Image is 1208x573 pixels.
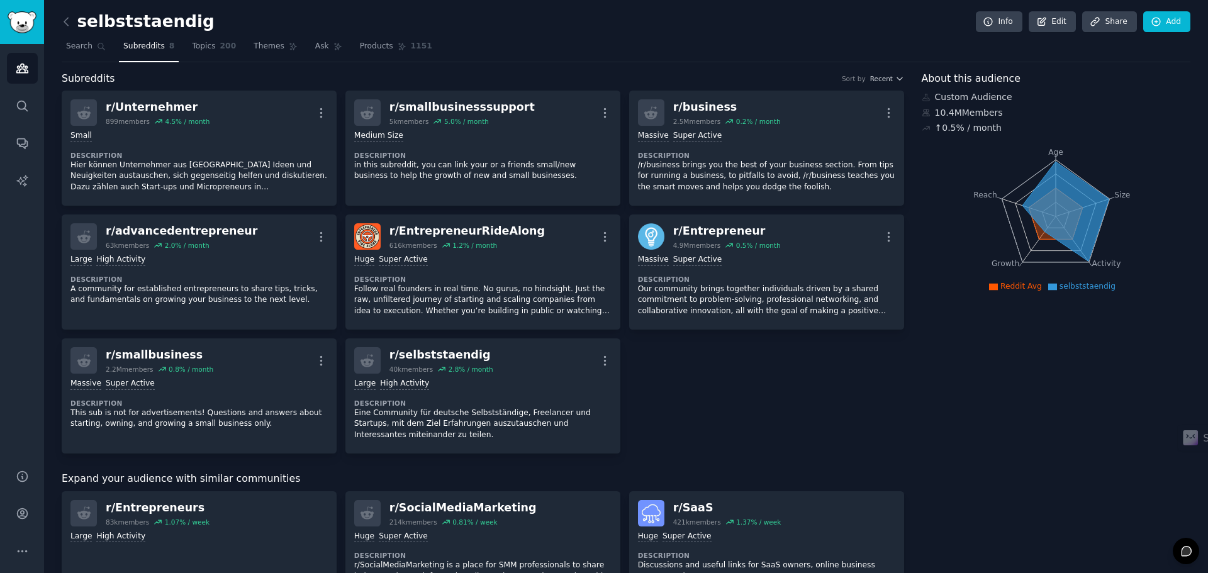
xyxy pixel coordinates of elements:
div: 2.0 % / month [165,241,210,250]
div: Huge [638,531,658,543]
img: GummySearch logo [8,11,36,33]
h2: selbststaendig [62,12,215,32]
span: 1151 [411,41,432,52]
dt: Description [638,151,895,160]
div: Super Active [106,378,155,390]
p: Follow real founders in real time. No gurus, no hindsight. Just the raw, unfiltered journey of st... [354,284,612,317]
div: 83k members [106,518,149,526]
span: 8 [169,41,175,52]
span: selbststaendig [1060,282,1116,291]
a: Ask [311,36,347,62]
div: Large [70,531,92,543]
tspan: Growth [992,259,1019,268]
div: 4.5 % / month [165,117,210,126]
div: 2.5M members [673,117,721,126]
div: 5.0 % / month [444,117,489,126]
a: r/Unternehmer899members4.5% / monthSmallDescriptionHier können Unternehmer aus [GEOGRAPHIC_DATA] ... [62,91,337,206]
a: r/smallbusinesssupport5kmembers5.0% / monthMedium SizeDescriptionin this subreddit, you can link ... [345,91,620,206]
div: 2.8 % / month [449,365,493,374]
div: 40k members [389,365,433,374]
div: ↑ 0.5 % / month [935,121,1002,135]
a: Products1151 [355,36,437,62]
dt: Description [354,151,612,160]
span: Subreddits [123,41,165,52]
tspan: Activity [1092,259,1121,268]
dt: Description [70,399,328,408]
div: Massive [70,378,101,390]
div: Super Active [673,130,722,142]
div: r/ advancedentrepreneur [106,223,257,239]
div: Super Active [673,254,722,266]
a: r/smallbusiness2.2Mmembers0.8% / monthMassiveSuper ActiveDescriptionThis sub is not for advertise... [62,338,337,453]
tspan: Size [1114,190,1130,199]
a: Info [976,11,1022,33]
div: Huge [354,254,374,266]
span: Products [360,41,393,52]
div: r/ selbststaendig [389,347,493,363]
div: 10.4M Members [922,106,1191,120]
p: in this subreddit, you can link your or a friends small/new business to help the growth of new an... [354,160,612,182]
div: Massive [638,130,669,142]
div: Large [354,378,376,390]
div: 616k members [389,241,437,250]
div: 0.8 % / month [169,365,213,374]
img: SaaS [638,500,664,526]
div: 1.2 % / month [452,241,497,250]
a: Topics200 [187,36,240,62]
div: 0.2 % / month [736,117,781,126]
div: High Activity [380,378,429,390]
dt: Description [354,275,612,284]
div: 0.81 % / week [452,518,497,526]
span: Recent [870,74,893,83]
div: High Activity [96,531,145,543]
img: EntrepreneurRideAlong [354,223,381,250]
dt: Description [354,399,612,408]
a: r/advancedentrepreneur63kmembers2.0% / monthLargeHigh ActivityDescriptionA community for establis... [62,214,337,330]
a: Themes [249,36,302,62]
a: Edit [1029,11,1076,33]
div: Small [70,130,92,142]
dt: Description [70,151,328,160]
div: r/ Entrepreneur [673,223,781,239]
span: Ask [315,41,329,52]
span: About this audience [922,71,1021,87]
div: 5k members [389,117,429,126]
dt: Description [354,551,612,560]
div: r/ business [673,99,781,115]
p: A community for established entrepreneurs to share tips, tricks, and fundamentals on growing your... [70,284,328,306]
div: High Activity [96,254,145,266]
div: Super Active [379,254,428,266]
div: Large [70,254,92,266]
div: Custom Audience [922,91,1191,104]
p: /r/business brings you the best of your business section. From tips for running a business, to pi... [638,160,895,193]
button: Recent [870,74,904,83]
img: Entrepreneur [638,223,664,250]
dt: Description [638,551,895,560]
tspan: Reach [973,190,997,199]
div: 0.5 % / month [736,241,781,250]
tspan: Age [1048,148,1063,157]
div: Sort by [842,74,866,83]
a: Subreddits8 [119,36,179,62]
span: Subreddits [62,71,115,87]
div: 1.07 % / week [165,518,210,526]
a: EntrepreneurRideAlongr/EntrepreneurRideAlong616kmembers1.2% / monthHugeSuper ActiveDescriptionFol... [345,214,620,330]
span: 200 [220,41,237,52]
a: Add [1143,11,1190,33]
div: 214k members [389,518,437,526]
p: Hier können Unternehmer aus [GEOGRAPHIC_DATA] Ideen und Neuigkeiten austauschen, sich gegenseitig... [70,160,328,193]
div: 1.37 % / week [736,518,781,526]
div: 63k members [106,241,149,250]
p: Eine Community für deutsche Selbstständige, Freelancer und Startups, mit dem Ziel Erfahrungen aus... [354,408,612,441]
div: 899 members [106,117,150,126]
a: Share [1082,11,1136,33]
div: 421k members [673,518,721,526]
div: r/ smallbusiness [106,347,213,363]
span: Search [66,41,92,52]
dt: Description [638,275,895,284]
p: Our community brings together individuals driven by a shared commitment to problem-solving, profe... [638,284,895,317]
div: Super Active [379,531,428,543]
span: Themes [254,41,284,52]
div: r/ Entrepreneurs [106,500,210,516]
span: Topics [192,41,215,52]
